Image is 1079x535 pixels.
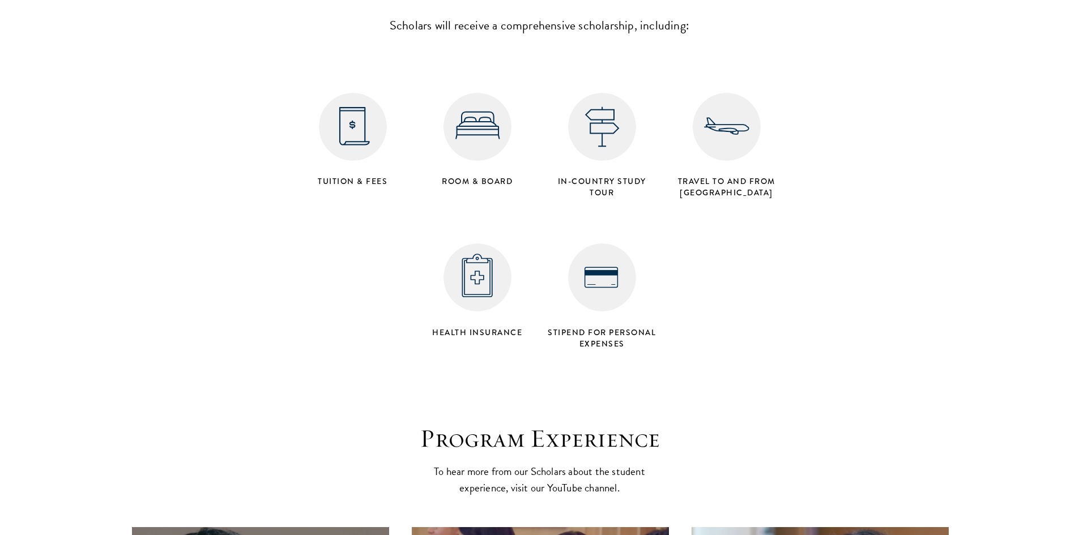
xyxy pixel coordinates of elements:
p: Scholars will receive a comprehensive scholarship, including: [364,15,715,36]
h4: Travel to and from [GEOGRAPHIC_DATA] [670,176,783,198]
p: To hear more from our Scholars about the student experience, visit our YouTube channel. [429,463,650,496]
h3: Program Experience [364,423,715,455]
h4: Room & Board [421,176,534,187]
h4: Tuition & Fees [296,176,410,187]
h4: Health Insurance [421,327,534,338]
h4: Stipend for personal expenses [545,327,659,349]
h4: in-country study tour [545,176,659,198]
